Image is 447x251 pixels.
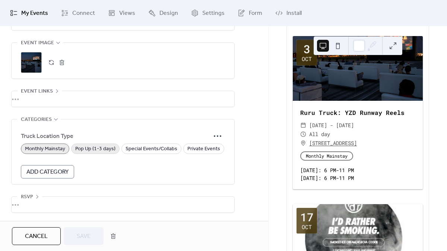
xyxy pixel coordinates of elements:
span: Design [159,9,178,18]
div: 17 [300,212,314,223]
span: Event image [21,39,54,48]
a: [STREET_ADDRESS] [309,139,357,148]
button: Cancel [12,227,61,245]
span: Settings [202,9,225,18]
a: My Events [4,3,54,23]
div: Ruru Truck: YZD Runway Reels [293,108,423,117]
a: Settings [186,3,230,23]
span: RSVP [21,193,33,202]
div: Oct [302,56,312,62]
span: Install [286,9,302,18]
span: All day [309,130,330,139]
div: ​ [300,139,306,148]
div: ••• [12,197,234,212]
div: ; [21,52,42,73]
span: Connect [72,9,95,18]
span: Form [249,9,262,18]
div: Oct [302,224,312,230]
span: My Events [21,9,48,18]
div: [DATE]: 6 PM-11 PM [DATE]: 6 PM-11 PM [293,166,423,182]
span: [DATE] - [DATE] [309,121,354,130]
div: 3 [304,44,310,55]
div: ​ [300,130,306,139]
span: Private Events [187,145,220,154]
button: Add Category [21,165,74,178]
span: Monthly Mainstay [25,145,65,154]
span: Special Events/Collabs [126,145,177,154]
a: Form [232,3,268,23]
div: ​ [300,121,306,130]
a: Connect [56,3,101,23]
a: Design [143,3,184,23]
a: Views [102,3,141,23]
span: Cancel [25,232,48,241]
span: Categories [21,115,52,124]
span: Add Category [26,168,69,177]
span: Views [119,9,135,18]
div: ••• [12,91,234,107]
span: Pop Up (1-3 days) [75,145,115,154]
span: Truck Location Type [21,132,210,141]
a: Install [270,3,307,23]
span: Event links [21,87,53,96]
